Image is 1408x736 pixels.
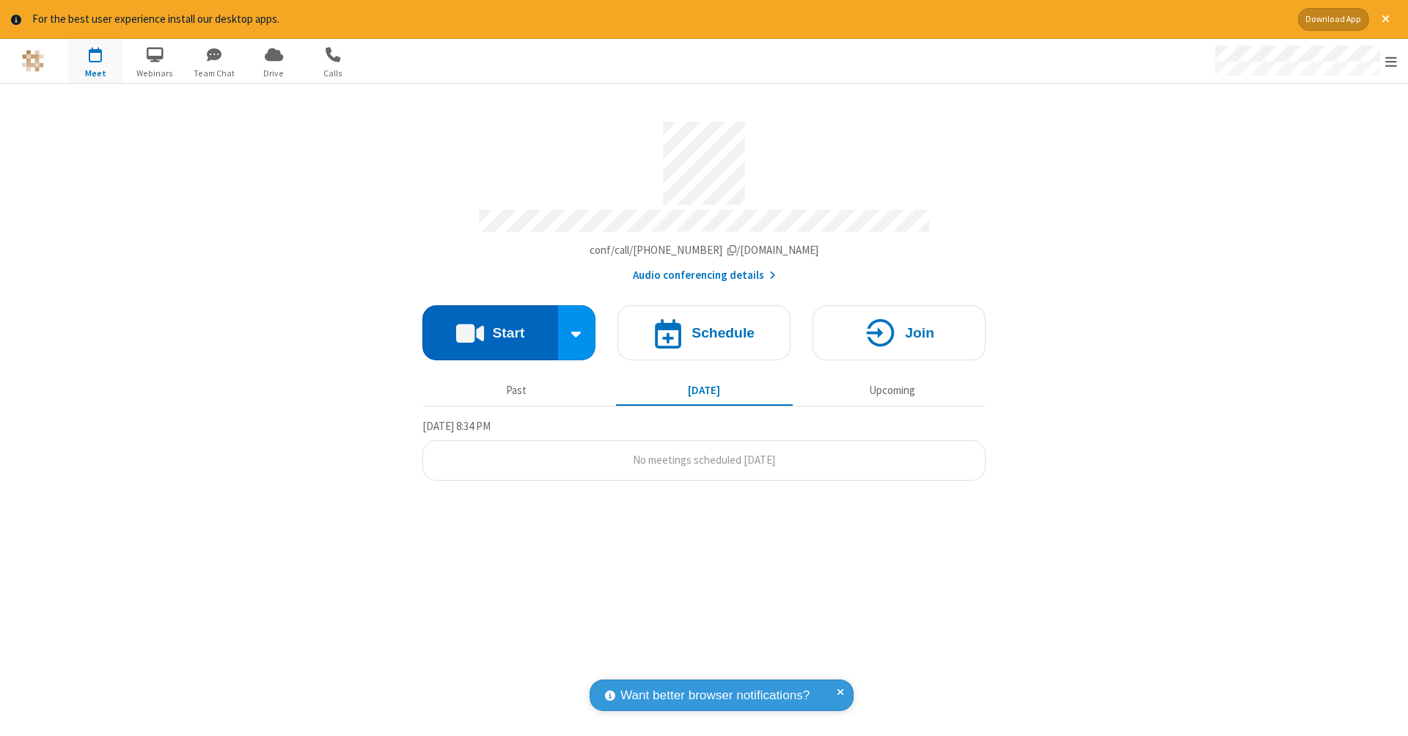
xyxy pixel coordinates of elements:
h4: Join [905,326,934,340]
section: Today's Meetings [422,418,986,481]
div: For the best user experience install our desktop apps. [32,11,1287,28]
div: Start conference options [558,305,596,360]
button: Past [428,377,605,405]
span: No meetings scheduled [DATE] [633,453,775,467]
button: Schedule [617,305,791,360]
button: Copy my meeting room linkCopy my meeting room link [590,242,819,259]
h4: Schedule [692,326,755,340]
button: Upcoming [804,377,980,405]
section: Account details [422,111,986,283]
span: Meet [68,67,123,80]
img: QA Selenium DO NOT DELETE OR CHANGE [22,50,44,72]
button: Audio conferencing details [633,267,776,284]
span: Copy my meeting room link [590,243,819,257]
span: Webinars [128,67,183,80]
span: Drive [246,67,301,80]
h4: Start [492,326,524,340]
span: [DATE] 8:34 PM [422,419,491,433]
button: Download App [1298,8,1369,31]
button: Logo [5,39,60,83]
button: Join [813,305,986,360]
button: Close alert [1374,8,1397,31]
button: [DATE] [616,377,793,405]
span: Calls [306,67,361,80]
button: Start [422,305,558,360]
div: Open menu [1201,39,1408,83]
span: Team Chat [187,67,242,80]
span: Want better browser notifications? [620,686,810,705]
